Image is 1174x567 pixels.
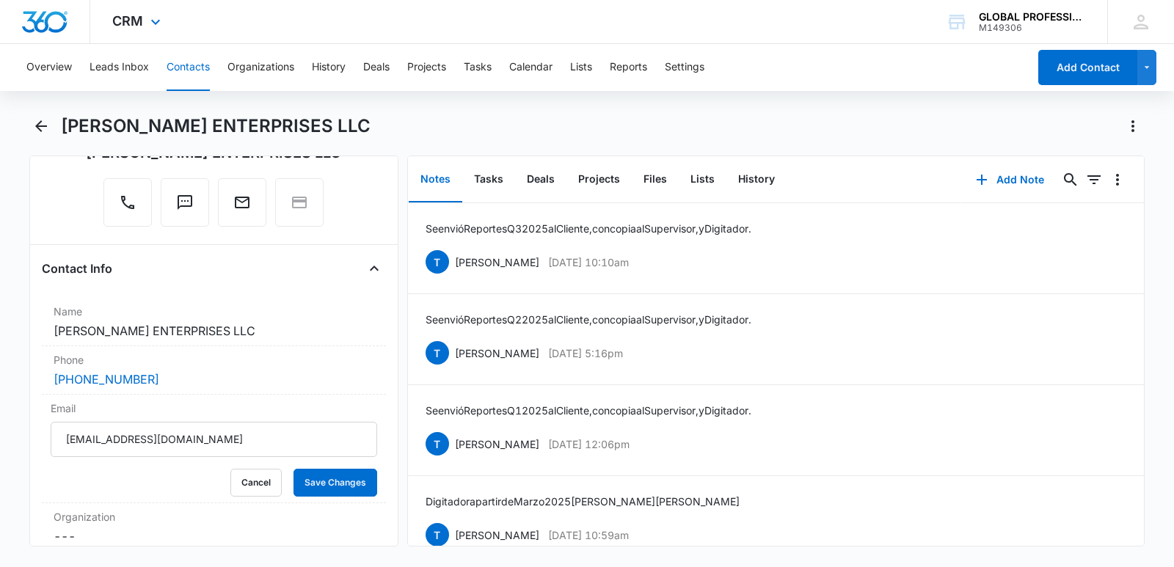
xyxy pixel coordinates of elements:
p: Digitador a partir de Marzo 2025 [PERSON_NAME] [PERSON_NAME] [426,494,740,509]
button: Text [161,178,209,227]
p: [PERSON_NAME] [455,255,539,270]
p: [PERSON_NAME] [455,436,539,452]
a: Email [218,201,266,213]
label: Phone [54,352,374,367]
button: Lists [679,157,726,202]
p: [DATE] 5:16pm [548,345,623,361]
button: History [726,157,787,202]
button: Cancel [230,469,282,497]
button: Files [632,157,679,202]
a: Text [161,201,209,213]
p: [DATE] 12:06pm [548,436,630,452]
p: Se envió Reportes Q3 2025 al Cliente, con copia al Supervisor, y Digitador. [426,221,751,236]
span: T [426,341,449,365]
span: T [426,250,449,274]
dd: [PERSON_NAME] ENTERPRISES LLC [54,322,374,340]
button: Add Contact [1038,50,1137,85]
button: Overflow Menu [1106,168,1129,191]
button: Contacts [167,44,210,91]
button: Call [103,178,152,227]
button: Tasks [462,157,515,202]
p: [DATE] 10:10am [548,255,629,270]
dd: --- [54,527,374,545]
h1: [PERSON_NAME] ENTERPRISES LLC [61,115,371,137]
div: account id [979,23,1086,33]
button: Deals [515,157,566,202]
p: [PERSON_NAME] [455,345,539,361]
p: Se envió Reportes Q2 2025 al Cliente, con copia al Supervisor, y Digitador. [426,312,751,327]
label: Name [54,304,374,319]
button: Add Note [961,162,1059,197]
div: account name [979,11,1086,23]
button: Lists [570,44,592,91]
button: Deals [363,44,390,91]
button: History [312,44,346,91]
button: Back [29,114,52,138]
p: [DATE] 10:59am [548,527,629,543]
a: [PHONE_NUMBER] [54,370,159,388]
div: Phone[PHONE_NUMBER] [42,346,386,395]
div: Organization--- [42,503,386,551]
button: Overview [26,44,72,91]
button: Email [218,178,266,227]
button: Save Changes [293,469,377,497]
button: Notes [409,157,462,202]
button: Settings [665,44,704,91]
button: Filters [1082,168,1106,191]
button: Close [362,257,386,280]
button: Projects [566,157,632,202]
input: Email [51,422,377,457]
span: T [426,523,449,546]
label: Organization [54,509,374,524]
a: Call [103,201,152,213]
button: Actions [1121,114,1145,138]
button: Tasks [464,44,492,91]
button: Leads Inbox [90,44,149,91]
button: Search... [1059,168,1082,191]
button: Reports [610,44,647,91]
h4: Contact Info [42,260,112,277]
button: Calendar [509,44,553,91]
span: CRM [112,13,143,29]
div: Name[PERSON_NAME] ENTERPRISES LLC [42,298,386,346]
p: Se envió Reportes Q1 2025 al Cliente, con copia al Supervisor, y Digitador. [426,403,751,418]
button: Projects [407,44,446,91]
label: Email [51,400,377,416]
p: [PERSON_NAME] [455,527,539,543]
span: T [426,432,449,456]
button: Organizations [227,44,294,91]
